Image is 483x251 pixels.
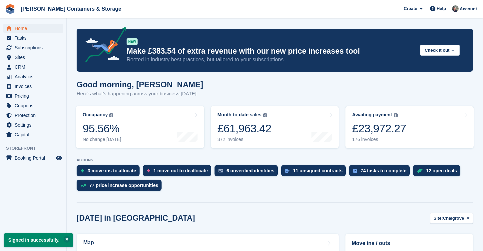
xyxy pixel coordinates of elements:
[83,112,108,118] div: Occupancy
[219,169,223,173] img: verify_identity-adf6edd0f0f0b5bbfe63781bf79b02c33cf7c696d77639b501bdc392416b5a36.svg
[15,130,55,139] span: Capital
[345,106,474,148] a: Awaiting payment £23,972.27 176 invoices
[6,145,66,152] span: Storefront
[5,4,15,14] img: stora-icon-8386f47178a22dfd0bd8f6a31ec36ba5ce8667c1dd55bd0f319d3a0aa187defe.svg
[404,5,417,12] span: Create
[3,43,63,52] a: menu
[3,82,63,91] a: menu
[360,168,406,173] div: 74 tasks to complete
[89,183,158,188] div: 77 price increase opportunities
[281,165,349,180] a: 11 unsigned contracts
[18,3,124,14] a: [PERSON_NAME] Containers & Storage
[15,111,55,120] span: Protection
[15,53,55,62] span: Sites
[227,168,274,173] div: 6 unverified identities
[394,113,398,117] img: icon-info-grey-7440780725fd019a000dd9b08b2336e03edf1995a4989e88bcd33f0948082b44.svg
[80,27,126,65] img: price-adjustments-announcement-icon-8257ccfd72463d97f412b2fc003d46551f7dbcb40ab6d574587a9cd5c0d94...
[434,215,443,222] span: Site:
[3,101,63,110] a: menu
[15,101,55,110] span: Coupons
[353,169,357,173] img: task-75834270c22a3079a89374b754ae025e5fb1db73e45f91037f5363f120a921f8.svg
[77,80,203,89] h1: Good morning, [PERSON_NAME]
[352,112,392,118] div: Awaiting payment
[77,180,165,194] a: 77 price increase opportunities
[154,168,208,173] div: 1 move out to deallocate
[83,137,121,142] div: No change [DATE]
[3,120,63,130] a: menu
[15,43,55,52] span: Subscriptions
[15,72,55,81] span: Analytics
[81,169,84,173] img: move_ins_to_allocate_icon-fdf77a2bb77ea45bf5b3d319d69a93e2d87916cf1d5bf7949dd705db3b84f3ca.svg
[127,46,415,56] p: Make £383.54 of extra revenue with our new price increases tool
[293,168,343,173] div: 11 unsigned contracts
[437,5,446,12] span: Help
[77,90,203,98] p: Here's what's happening across your business [DATE]
[218,112,261,118] div: Month-to-date sales
[417,168,423,173] img: deal-1b604bf984904fb50ccaf53a9ad4b4a5d6e5aea283cecdc64d6e3604feb123c2.svg
[218,137,271,142] div: 372 invoices
[443,215,464,222] span: Chalgrove
[15,153,55,163] span: Booking Portal
[352,122,406,135] div: £23,972.27
[426,168,457,173] div: 12 open deals
[413,165,464,180] a: 12 open deals
[452,5,459,12] img: Adam Greenhalgh
[15,33,55,43] span: Tasks
[127,38,138,45] div: NEW
[352,137,406,142] div: 176 invoices
[3,53,63,62] a: menu
[3,91,63,101] a: menu
[218,122,271,135] div: £61,963.42
[3,72,63,81] a: menu
[77,158,473,162] p: ACTIONS
[77,214,195,223] h2: [DATE] in [GEOGRAPHIC_DATA]
[3,24,63,33] a: menu
[83,240,94,246] h2: Map
[15,24,55,33] span: Home
[55,154,63,162] a: Preview store
[285,169,290,173] img: contract_signature_icon-13c848040528278c33f63329250d36e43548de30e8caae1d1a13099fd9432cc5.svg
[352,239,467,247] h2: Move ins / outs
[15,120,55,130] span: Settings
[263,113,267,117] img: icon-info-grey-7440780725fd019a000dd9b08b2336e03edf1995a4989e88bcd33f0948082b44.svg
[4,233,73,247] p: Signed in successfully.
[3,62,63,72] a: menu
[81,184,86,187] img: price_increase_opportunities-93ffe204e8149a01c8c9dc8f82e8f89637d9d84a8eef4429ea346261dce0b2c0.svg
[143,165,215,180] a: 1 move out to deallocate
[3,153,63,163] a: menu
[3,130,63,139] a: menu
[127,56,415,63] p: Rooted in industry best practices, but tailored to your subscriptions.
[420,45,460,56] button: Check it out →
[15,91,55,101] span: Pricing
[460,6,477,12] span: Account
[83,122,121,135] div: 95.56%
[109,113,113,117] img: icon-info-grey-7440780725fd019a000dd9b08b2336e03edf1995a4989e88bcd33f0948082b44.svg
[147,169,150,173] img: move_outs_to_deallocate_icon-f764333ba52eb49d3ac5e1228854f67142a1ed5810a6f6cc68b1a99e826820c5.svg
[211,106,339,148] a: Month-to-date sales £61,963.42 372 invoices
[15,62,55,72] span: CRM
[15,82,55,91] span: Invoices
[215,165,281,180] a: 6 unverified identities
[349,165,413,180] a: 74 tasks to complete
[430,213,473,224] button: Site: Chalgrove
[76,106,204,148] a: Occupancy 95.56% No change [DATE]
[3,111,63,120] a: menu
[88,168,136,173] div: 3 move ins to allocate
[77,165,143,180] a: 3 move ins to allocate
[3,33,63,43] a: menu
